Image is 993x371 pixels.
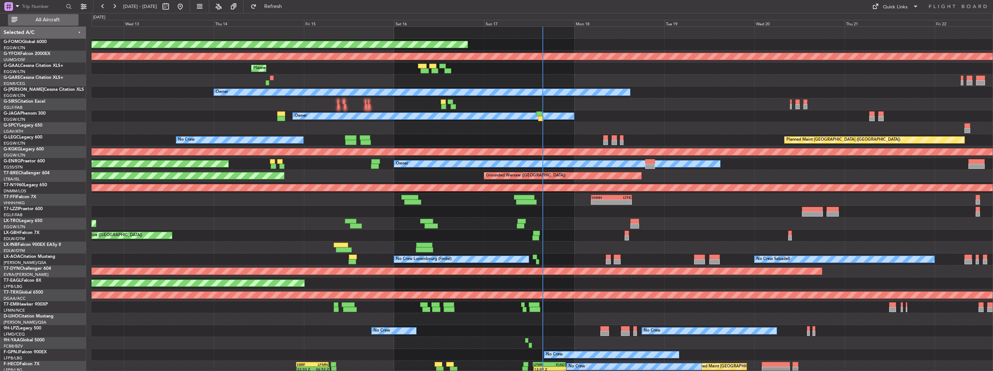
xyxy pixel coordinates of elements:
[4,57,25,63] a: UUMO/OSF
[4,320,46,325] a: [PERSON_NAME]/QSA
[4,219,19,223] span: LX-TRO
[4,350,19,354] span: F-GPNJ
[549,362,565,367] div: KIAD
[4,355,22,361] a: LFPB/LBG
[4,362,20,366] span: F-HECD
[4,207,43,211] a: T7-LZZIPraetor 600
[592,195,611,200] div: VHHH
[394,20,484,26] div: Sat 16
[312,362,328,367] div: LFMN
[4,326,41,331] a: 9H-LPZLegacy 500
[546,349,563,360] div: No Crew
[4,159,21,163] span: G-ENRG
[4,243,18,247] span: LX-INB
[883,4,908,11] div: Quick Links
[4,88,44,92] span: G-[PERSON_NAME]
[295,111,307,121] div: Owner
[8,14,79,26] button: All Aircraft
[4,255,55,259] a: LX-AOACitation Mustang
[4,243,61,247] a: LX-INBFalcon 900EX EASy II
[755,20,845,26] div: Wed 20
[4,308,25,313] a: LFMN/NCE
[4,278,41,283] a: T7-EAGLFalcon 8X
[4,326,18,331] span: 9H-LPZ
[4,40,47,44] a: G-FOMOGlobal 6000
[396,254,452,265] div: No Crew Luxembourg (Findel)
[4,362,39,366] a: F-HECDFalcon 7X
[4,171,50,175] a: T7-BREChallenger 604
[4,314,54,319] a: D-IJHOCitation Mustang
[4,111,20,116] span: G-JAGA
[4,272,48,277] a: EVRA/[PERSON_NAME]
[4,260,46,265] a: [PERSON_NAME]/QSA
[4,135,19,140] span: G-LEGC
[4,183,47,187] a: T7-N1960Legacy 650
[4,171,18,175] span: T7-BRE
[611,200,631,204] div: -
[4,290,18,295] span: T7-TRX
[4,219,42,223] a: LX-TROLegacy 650
[4,76,20,80] span: G-GARE
[4,183,24,187] span: T7-N1960
[4,176,20,182] a: LTBA/ISL
[4,266,20,271] span: T7-DYN
[611,195,631,200] div: LTFE
[4,123,19,128] span: G-SPCY
[4,195,36,199] a: T7-FFIFalcon 7X
[4,147,21,152] span: G-KGKG
[4,284,22,289] a: LFPB/LBG
[62,230,142,241] div: Planned Maint Nice ([GEOGRAPHIC_DATA])
[19,17,76,22] span: All Aircraft
[4,40,22,44] span: G-FOMO
[4,64,20,68] span: G-GAAL
[4,105,22,110] a: EGLF/FAB
[4,302,48,307] a: T7-EMIHawker 900XP
[4,188,26,194] a: DNMM/LOS
[4,81,25,86] a: EGNR/CEG
[124,20,214,26] div: Wed 13
[4,231,39,235] a: LX-GBHFalcon 7X
[214,20,304,26] div: Thu 14
[4,52,50,56] a: G-YFOXFalcon 2000EX
[4,212,22,218] a: EGLF/FAB
[396,158,408,169] div: Owner
[4,52,20,56] span: G-YFOX
[253,63,280,74] div: Planned Maint
[4,231,20,235] span: LX-GBH
[4,195,16,199] span: T7-FFI
[4,99,45,104] a: G-SIRSCitation Excel
[592,200,611,204] div: -
[869,1,922,12] button: Quick Links
[4,290,43,295] a: T7-TRXGlobal 6500
[4,159,45,163] a: G-ENRGPraetor 600
[4,332,25,337] a: LFMD/CEQ
[533,362,549,367] div: LFMN
[4,123,42,128] a: G-SPCYLegacy 650
[22,1,64,12] input: Trip Number
[4,76,63,80] a: G-GARECessna Citation XLS+
[247,1,291,12] button: Refresh
[258,4,288,9] span: Refresh
[4,165,23,170] a: EGSS/STN
[4,69,25,74] a: EGGW/LTN
[4,296,26,301] a: DGAA/ACC
[4,350,47,354] a: F-GPNJFalcon 900EX
[756,254,790,265] div: No Crew Sabadell
[4,302,18,307] span: T7-EMI
[4,266,51,271] a: T7-DYNChallenger 604
[4,135,42,140] a: G-LEGCLegacy 600
[4,88,84,92] a: G-[PERSON_NAME]Cessna Citation XLS
[574,20,664,26] div: Mon 18
[4,338,45,342] a: 9H-YAAGlobal 5000
[4,314,18,319] span: D-IJHO
[123,3,157,10] span: [DATE] - [DATE]
[4,147,44,152] a: G-KGKGLegacy 600
[4,129,23,134] a: LGAV/ATH
[4,338,20,342] span: 9H-YAA
[4,153,25,158] a: EGGW/LTN
[304,20,394,26] div: Fri 15
[216,87,228,98] div: Owner
[4,45,25,51] a: EGGW/LTN
[484,20,574,26] div: Sun 17
[4,111,46,116] a: G-JAGAPhenom 300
